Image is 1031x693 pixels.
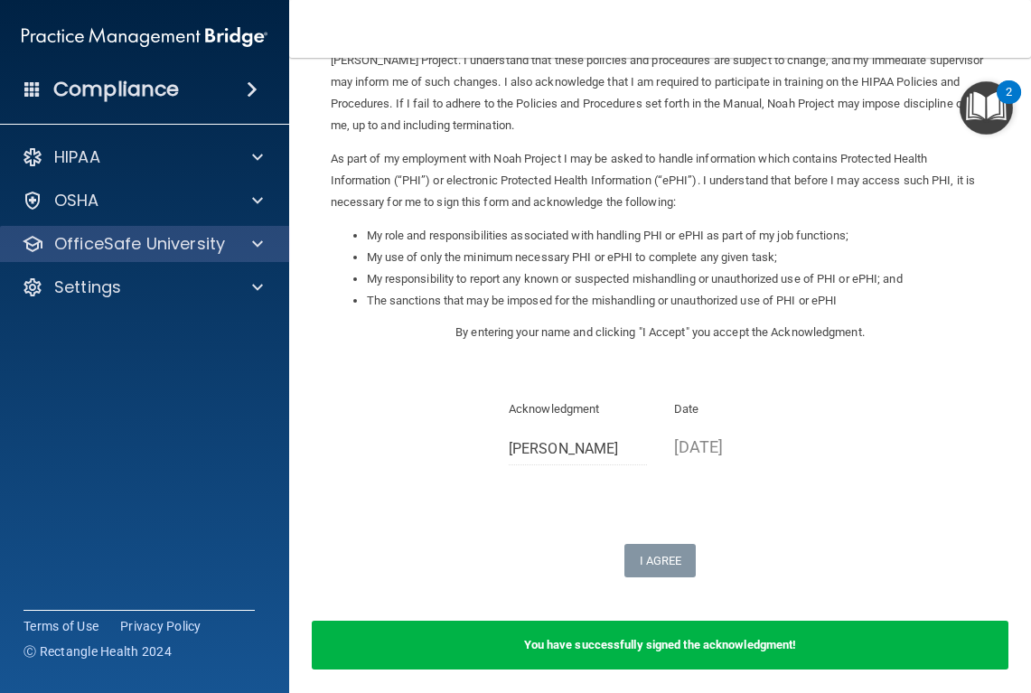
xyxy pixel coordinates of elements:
[54,146,100,168] p: HIPAA
[624,544,697,577] button: I Agree
[1006,92,1012,116] div: 2
[22,19,267,55] img: PMB logo
[367,247,990,268] li: My use of only the minimum necessary PHI or ePHI to complete any given task;
[367,225,990,247] li: My role and responsibilities associated with handling PHI or ePHI as part of my job functions;
[331,148,990,213] p: As part of my employment with Noah Project I may be asked to handle information which contains Pr...
[22,146,263,168] a: HIPAA
[120,617,202,635] a: Privacy Policy
[367,290,990,312] li: The sanctions that may be imposed for the mishandling or unauthorized use of PHI or ePHI
[674,432,812,462] p: [DATE]
[23,642,172,660] span: Ⓒ Rectangle Health 2024
[509,398,647,420] p: Acknowledgment
[960,81,1013,135] button: Open Resource Center, 2 new notifications
[22,276,263,298] a: Settings
[23,617,98,635] a: Terms of Use
[54,233,225,255] p: OfficeSafe University
[509,432,647,465] input: Full Name
[22,190,263,211] a: OSHA
[22,233,263,255] a: OfficeSafe University
[53,77,179,102] h4: Compliance
[331,322,990,343] p: By entering your name and clicking "I Accept" you accept the Acknowledgment.
[524,638,797,651] b: You have successfully signed the acknowledgment!
[674,398,812,420] p: Date
[367,268,990,290] li: My responsibility to report any known or suspected mishandling or unauthorized use of PHI or ePHI...
[54,276,121,298] p: Settings
[331,6,990,136] p: I, , have been given the opportunity to review, read and understand [PERSON_NAME] Project’s HIPAA...
[54,190,99,211] p: OSHA
[718,565,1009,637] iframe: Drift Widget Chat Controller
